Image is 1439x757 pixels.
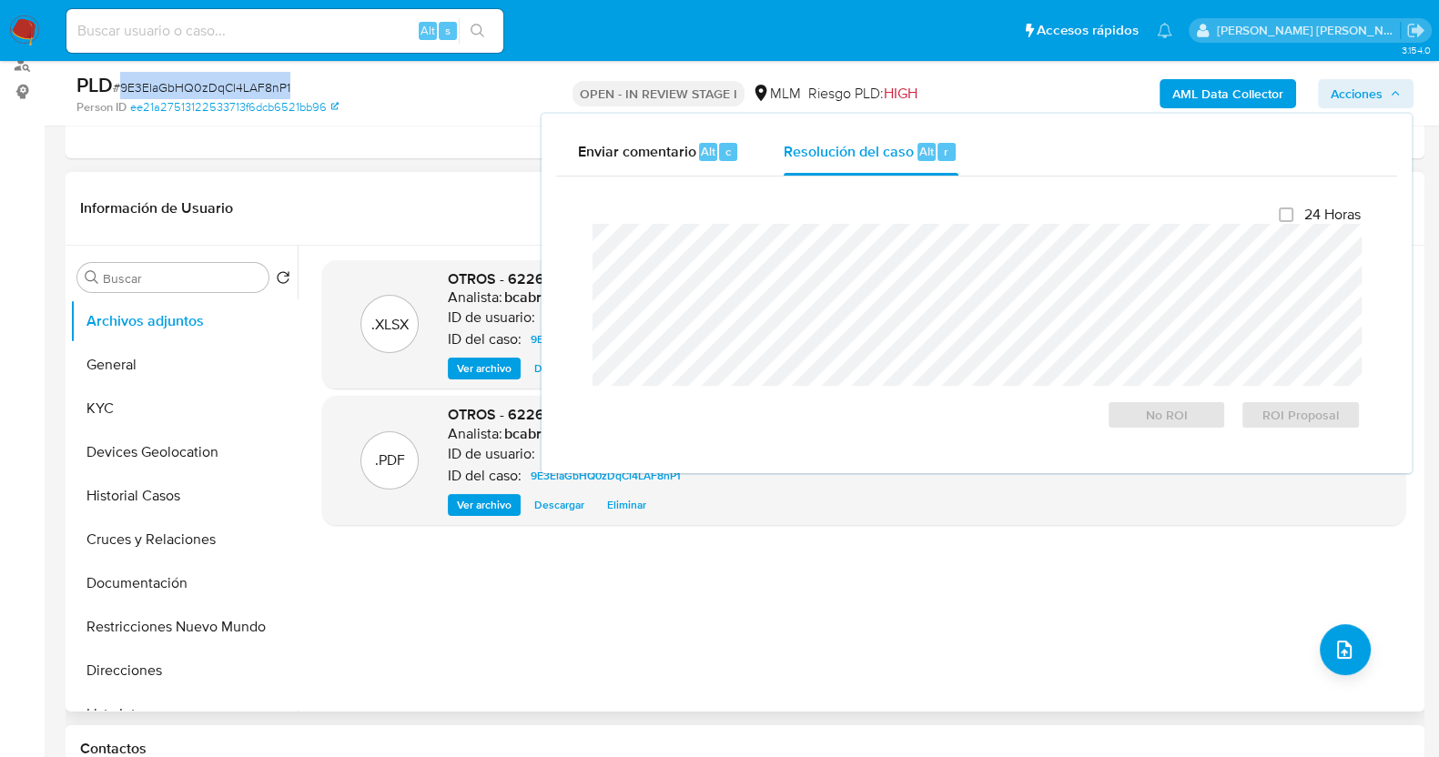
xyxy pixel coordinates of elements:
[531,328,681,350] span: 9E3ElaGbHQ0zDqCl4LAF8nP1
[375,450,405,470] p: .PDF
[70,430,298,474] button: Devices Geolocation
[448,330,522,348] p: ID del caso:
[70,387,298,430] button: KYC
[448,288,502,307] p: Analista:
[752,84,801,104] div: MLM
[1172,79,1283,108] b: AML Data Collector
[459,18,496,44] button: search-icon
[448,358,521,379] button: Ver archivo
[448,308,535,327] p: ID de usuario:
[1406,21,1425,40] a: Salir
[523,465,688,487] a: 9E3ElaGbHQ0zDqCl4LAF8nP1
[70,474,298,518] button: Historial Casos
[1320,624,1371,675] button: upload-file
[607,496,646,514] span: Eliminar
[525,494,593,516] button: Descargar
[1160,79,1296,108] button: AML Data Collector
[448,467,522,485] p: ID del caso:
[578,140,696,161] span: Enviar comentario
[448,494,521,516] button: Ver archivo
[1037,21,1139,40] span: Accesos rápidos
[448,268,765,289] span: OTROS - 622600362_PAOLA GOMEZ_JUL2025
[808,84,917,104] span: Riesgo PLD:
[113,78,290,96] span: # 9E3ElaGbHQ0zDqCl4LAF8nP1
[784,140,914,161] span: Resolución del caso
[1157,23,1172,38] a: Notificaciones
[70,561,298,605] button: Documentación
[130,99,339,116] a: ee21a27513122533713f6dcb6521bb96
[534,359,584,378] span: Descargar
[103,270,261,287] input: Buscar
[537,307,646,328] a: 622600362
[944,143,948,160] span: r
[573,81,745,106] p: OPEN - IN REVIEW STAGE I
[70,649,298,692] button: Direcciones
[421,22,435,39] span: Alt
[276,270,290,290] button: Volver al orden por defecto
[76,99,127,116] b: Person ID
[457,359,512,378] span: Ver archivo
[523,328,688,350] a: 9E3ElaGbHQ0zDqCl4LAF8nP1
[445,22,451,39] span: s
[70,518,298,561] button: Cruces y Relaciones
[1401,43,1430,57] span: 3.154.0
[525,358,593,379] button: Descargar
[531,465,681,487] span: 9E3ElaGbHQ0zDqCl4LAF8nP1
[701,143,715,160] span: Alt
[919,143,934,160] span: Alt
[1304,206,1361,224] span: 24 Horas
[504,425,596,443] h6: bcabreradupe
[1318,79,1414,108] button: Acciones
[70,299,298,343] button: Archivos adjuntos
[80,199,233,217] h1: Información de Usuario
[504,288,596,307] h6: bcabreradupe
[457,496,512,514] span: Ver archivo
[598,494,655,516] button: Eliminar
[76,70,113,99] b: PLD
[448,425,502,443] p: Analista:
[1331,79,1383,108] span: Acciones
[66,19,503,43] input: Buscar usuario o caso...
[534,496,584,514] span: Descargar
[537,443,646,465] a: 622600362
[70,343,298,387] button: General
[1217,22,1401,39] p: baltazar.cabreradupeyron@mercadolibre.com.mx
[85,270,99,285] button: Buscar
[1279,207,1293,222] input: 24 Horas
[70,605,298,649] button: Restricciones Nuevo Mundo
[725,143,731,160] span: c
[70,692,298,736] button: Lista Interna
[371,315,409,335] p: .XLSX
[448,404,765,425] span: OTROS - 622600362_PAOLA GOMEZ_JUL2025
[884,83,917,104] span: HIGH
[448,445,535,463] p: ID de usuario:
